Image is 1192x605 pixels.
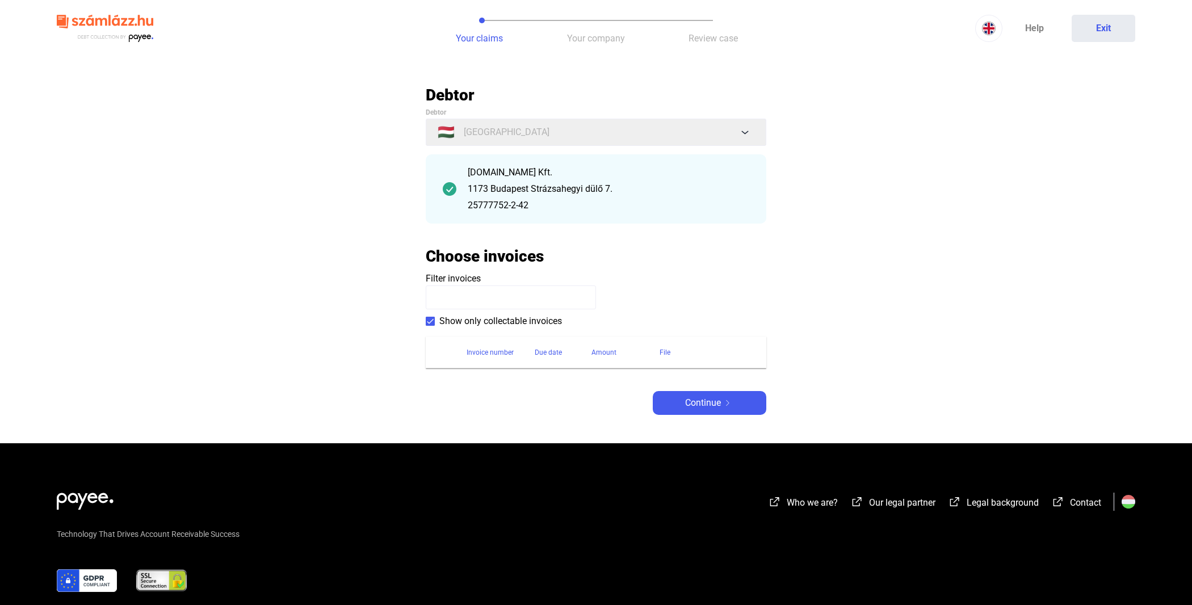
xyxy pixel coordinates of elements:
[768,496,782,507] img: external-link-white
[869,497,935,508] span: Our legal partner
[1072,15,1135,42] button: Exit
[721,400,734,406] img: arrow-right-white
[567,33,625,44] span: Your company
[468,166,749,179] div: [DOMAIN_NAME] Kft.
[660,346,753,359] div: File
[1070,497,1101,508] span: Contact
[948,496,962,507] img: external-link-white
[57,569,117,592] img: gdpr
[57,10,153,47] img: szamlazzhu-logo
[1051,499,1101,510] a: external-link-whiteContact
[464,125,549,139] span: [GEOGRAPHIC_DATA]
[426,246,544,266] h2: Choose invoices
[850,496,864,507] img: external-link-white
[768,499,838,510] a: external-link-whiteWho we are?
[1002,15,1066,42] a: Help
[467,346,514,359] div: Invoice number
[591,346,616,359] div: Amount
[467,346,535,359] div: Invoice number
[426,119,766,146] button: 🇭🇺[GEOGRAPHIC_DATA]
[426,108,446,116] span: Debtor
[967,497,1039,508] span: Legal background
[135,569,188,592] img: ssl
[653,391,766,415] button: Continuearrow-right-white
[685,396,721,410] span: Continue
[456,33,503,44] span: Your claims
[591,346,660,359] div: Amount
[468,199,749,212] div: 25777752-2-42
[439,314,562,328] span: Show only collectable invoices
[426,85,766,105] h2: Debtor
[438,125,455,139] span: 🇭🇺
[982,22,996,35] img: EN
[975,15,1002,42] button: EN
[660,346,670,359] div: File
[787,497,838,508] span: Who we are?
[426,273,481,284] span: Filter invoices
[948,499,1039,510] a: external-link-whiteLegal background
[443,182,456,196] img: checkmark-darker-green-circle
[535,346,591,359] div: Due date
[850,499,935,510] a: external-link-whiteOur legal partner
[468,182,749,196] div: 1173 Budapest Strázsahegyi dülő 7.
[535,346,562,359] div: Due date
[1122,495,1135,509] img: HU.svg
[1051,496,1065,507] img: external-link-white
[689,33,738,44] span: Review case
[57,486,114,510] img: white-payee-white-dot.svg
